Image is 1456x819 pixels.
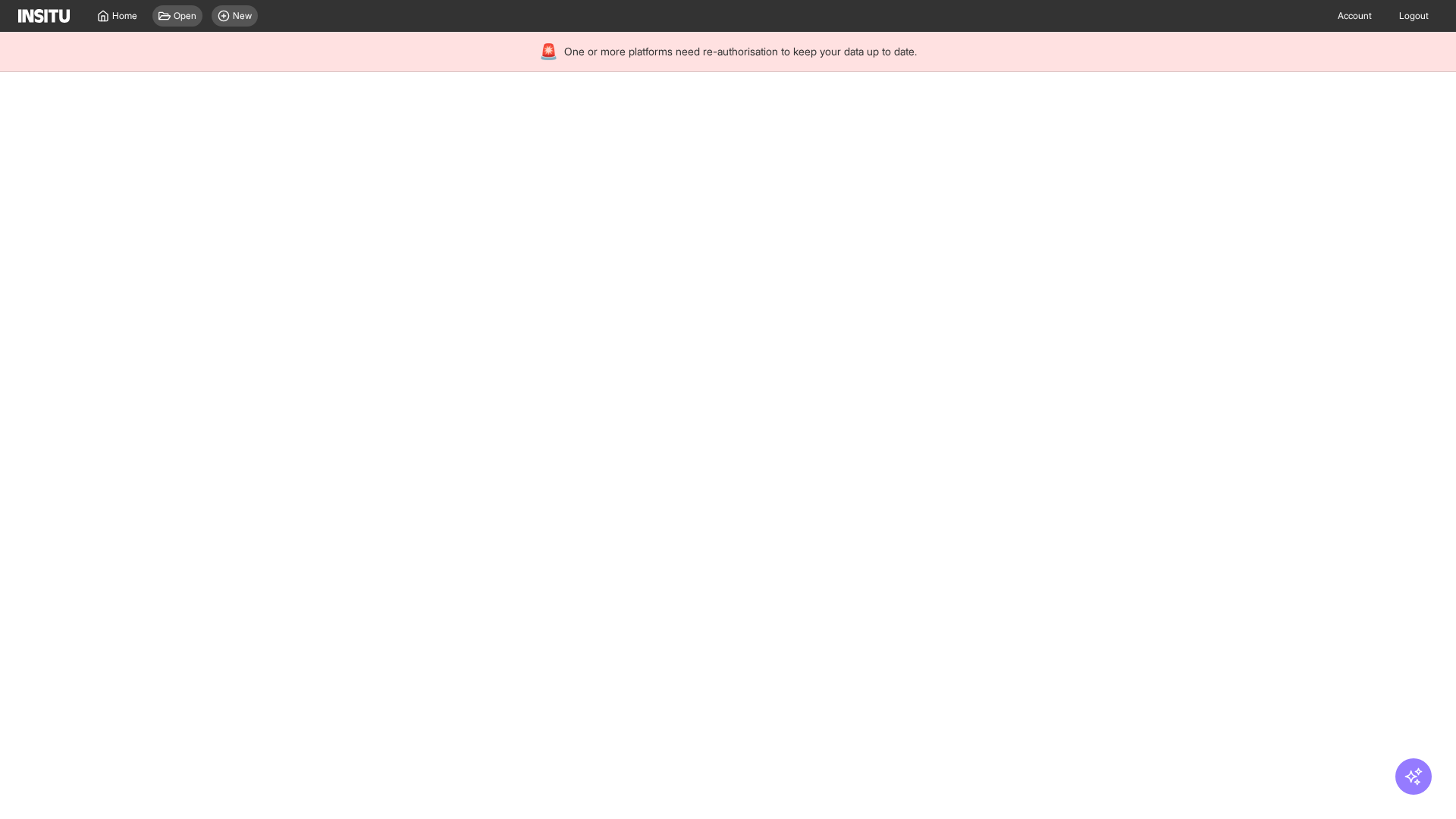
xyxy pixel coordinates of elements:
[539,41,558,62] div: 🚨
[233,10,252,22] span: New
[564,44,917,59] span: One or more platforms need re-authorisation to keep your data up to date.
[18,9,70,23] img: Logo
[112,10,137,22] span: Home
[174,10,196,22] span: Open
